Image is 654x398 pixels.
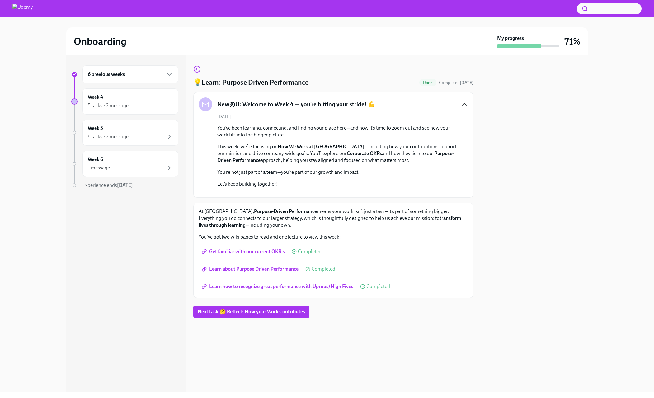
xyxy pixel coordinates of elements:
[312,267,335,272] span: Completed
[193,78,308,87] h4: 💡Learn: Purpose Driven Performance
[88,94,103,101] h6: Week 4
[199,263,303,275] a: Learn about Purpose Driven Performance
[564,36,581,47] h3: 71%
[199,234,468,240] p: You've got two wiki pages to read and one lecture to view this week:
[217,181,458,187] p: Let’s keep building together!
[203,283,353,290] span: Learn how to recognize great performance with Uprops/High Fives
[217,169,458,176] p: You’re not just part of a team—you’re part of our growth and impact.
[74,35,126,48] h2: Onboarding
[439,80,473,85] span: Completed
[298,249,322,254] span: Completed
[439,80,473,86] span: October 13th, 2025 11:57
[198,309,305,315] span: Next task : 🤔 Reflect: How your Work Contributes
[217,125,458,138] p: You’ve been learning, connecting, and finding your place here—and now it’s time to zoom out and s...
[88,133,131,140] div: 4 tasks • 2 messages
[117,182,133,188] strong: [DATE]
[199,245,289,258] a: Get familiar with our current OKR's
[347,150,382,156] strong: Corporate OKRs
[419,80,436,85] span: Done
[82,182,133,188] span: Experience ends
[88,156,103,163] h6: Week 6
[88,102,131,109] div: 5 tasks • 2 messages
[217,100,375,108] h5: New@U: Welcome to Week 4 — you’re hitting your stride! 💪
[88,71,125,78] h6: 6 previous weeks
[71,88,178,115] a: Week 45 tasks • 2 messages
[203,249,285,255] span: Get familiar with our current OKR's
[193,306,309,318] button: Next task:🤔 Reflect: How your Work Contributes
[497,35,524,42] strong: My progress
[217,114,231,120] span: [DATE]
[199,208,468,229] p: At [GEOGRAPHIC_DATA], means your work isn’t just a task—it’s part of something bigger. Everything...
[254,208,317,214] strong: Purpose-Driven Performance
[71,120,178,146] a: Week 54 tasks • 2 messages
[199,280,358,293] a: Learn how to recognize great performance with Uprops/High Fives
[82,65,178,83] div: 6 previous weeks
[366,284,390,289] span: Completed
[217,143,458,164] p: This week, we’re focusing on —including how your contributions support our mission and drive comp...
[278,144,365,149] strong: How We Work at [GEOGRAPHIC_DATA]
[12,4,33,14] img: Udemy
[203,266,299,272] span: Learn about Purpose Driven Performance
[460,80,473,85] strong: [DATE]
[88,125,103,132] h6: Week 5
[71,151,178,177] a: Week 61 message
[88,164,110,171] div: 1 message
